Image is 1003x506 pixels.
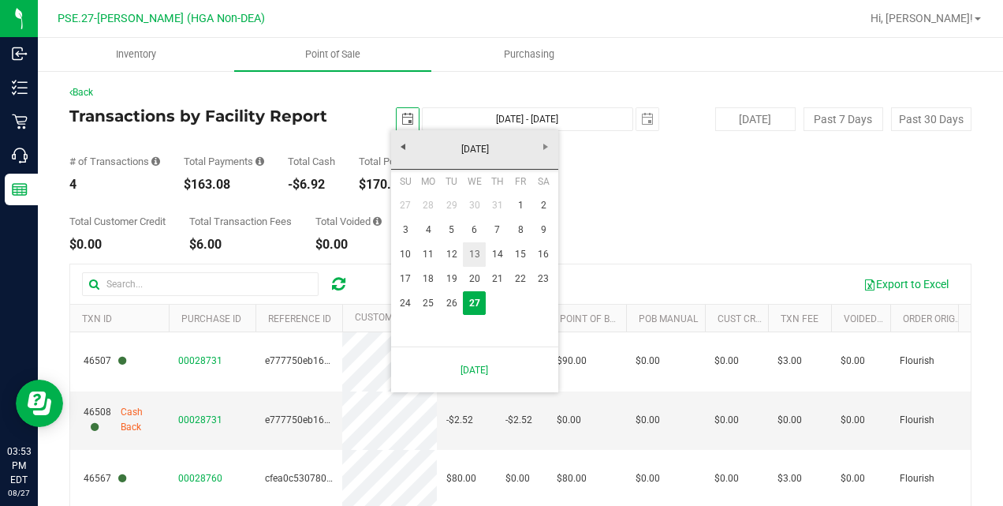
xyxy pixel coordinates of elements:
div: # of Transactions [69,156,160,167]
span: -$2.52 [505,413,532,428]
a: 18 [417,267,440,291]
a: 16 [532,242,555,267]
a: 1 [509,193,531,218]
span: $0.00 [841,471,865,486]
div: $0.00 [315,238,382,251]
span: $0.00 [557,413,581,428]
div: 4 [69,178,160,191]
div: -$6.92 [288,178,335,191]
button: Past 30 Days [891,107,971,131]
inline-svg: Call Center [12,148,28,163]
a: Point of Sale [234,38,431,71]
span: $0.00 [777,413,802,428]
a: POB Manual [639,313,698,324]
a: 23 [532,267,555,291]
iframe: Resource center [16,380,63,427]
div: Total Customer Credit [69,216,166,227]
th: Monday [417,170,440,193]
a: Previous [391,134,416,159]
inline-svg: Retail [12,114,28,129]
span: $0.00 [505,471,530,486]
div: $0.00 [69,238,166,251]
i: Count of all successful payment transactions, possibly including voids, refunds, and cash-back fr... [151,156,160,167]
span: $80.00 [446,471,476,486]
div: $6.00 [189,238,292,251]
span: select [397,108,419,130]
span: Flourish [900,471,934,486]
inline-svg: Reports [12,182,28,197]
span: Flourish [900,413,934,428]
a: 26 [440,291,463,316]
span: 00028760 [178,473,222,484]
span: -$2.52 [446,413,473,428]
button: [DATE] [715,107,796,131]
a: 5 [440,218,463,242]
th: Wednesday [463,170,486,193]
span: Cash Back [121,405,159,435]
th: Friday [509,170,531,193]
a: 27 [463,291,486,316]
span: $3.00 [777,354,802,369]
a: 17 [394,267,417,291]
a: Purchasing [431,38,628,71]
th: Thursday [486,170,509,193]
div: Total Transaction Fees [189,216,292,227]
div: $163.08 [184,178,264,191]
span: Purchasing [483,47,576,62]
span: $0.00 [636,471,660,486]
span: $3.00 [777,471,802,486]
a: 11 [417,242,440,267]
span: $80.00 [557,471,587,486]
span: $90.00 [557,354,587,369]
span: $0.00 [714,471,739,486]
a: Cust Credit [718,313,775,324]
a: 14 [486,242,509,267]
span: Flourish [900,354,934,369]
a: 27 [394,193,417,218]
a: 8 [509,218,531,242]
a: 19 [440,267,463,291]
a: 31 [486,193,509,218]
inline-svg: Inventory [12,80,28,96]
a: 12 [440,242,463,267]
span: Point of Sale [284,47,382,62]
a: 4 [417,218,440,242]
span: e777750eb161f84aa3eacab2324ebae1 [265,414,434,425]
a: 15 [509,242,531,267]
a: Point of Banking (POB) [560,313,672,324]
a: Inventory [38,38,234,71]
span: 46567 [84,471,126,486]
a: 24 [394,291,417,316]
div: Total Voided [315,216,382,227]
a: 22 [509,267,531,291]
button: Past 7 Days [804,107,884,131]
p: 03:53 PM EDT [7,444,31,487]
a: Purchase ID [181,313,241,324]
h4: Transactions by Facility Report [69,107,370,125]
a: Voided Payment [844,313,922,324]
a: 30 [463,193,486,218]
a: 20 [463,267,486,291]
a: TXN ID [82,313,112,324]
a: 3 [394,218,417,242]
span: Inventory [95,47,177,62]
a: Back [69,87,93,98]
th: Saturday [532,170,555,193]
a: 9 [532,218,555,242]
span: PSE.27-[PERSON_NAME] (HGA Non-DEA) [58,12,265,25]
span: 00028731 [178,414,222,425]
a: 13 [463,242,486,267]
a: 2 [532,193,555,218]
div: $170.00 [359,178,486,191]
button: Export to Excel [853,271,959,298]
div: Total Cash [288,156,335,167]
i: Sum of all successful, non-voided payment transaction amounts, excluding tips and transaction fees. [255,156,264,167]
span: $0.00 [714,413,739,428]
inline-svg: Inbound [12,46,28,62]
a: 10 [394,242,417,267]
th: Sunday [394,170,417,193]
a: 28 [417,193,440,218]
a: 25 [417,291,440,316]
input: Search... [82,272,319,296]
span: Hi, [PERSON_NAME]! [871,12,973,24]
